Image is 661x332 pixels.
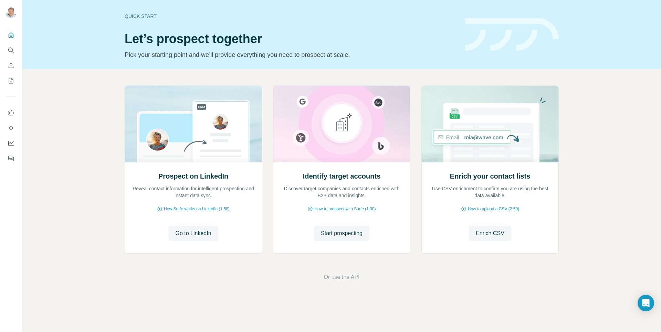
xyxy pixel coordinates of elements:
button: Feedback [6,152,17,164]
button: Quick start [6,29,17,41]
img: Prospect on LinkedIn [125,86,262,162]
img: Enrich your contact lists [421,86,559,162]
span: Enrich CSV [476,229,504,238]
img: banner [465,18,559,51]
button: Or use the API [324,273,359,281]
button: Use Surfe API [6,122,17,134]
button: Dashboard [6,137,17,149]
button: My lists [6,74,17,87]
button: Start prospecting [314,226,369,241]
h2: Identify target accounts [303,171,381,181]
span: Go to LinkedIn [175,229,211,238]
div: Quick start [125,13,457,20]
button: Go to LinkedIn [168,226,218,241]
p: Use CSV enrichment to confirm you are using the best data available. [429,185,552,199]
button: Enrich CSV [469,226,511,241]
span: How Surfe works on LinkedIn (1:58) [164,206,230,212]
button: Search [6,44,17,57]
span: How to prospect with Surfe (1:30) [314,206,376,212]
span: Start prospecting [321,229,363,238]
p: Discover target companies and contacts enriched with B2B data and insights. [280,185,403,199]
h2: Prospect on LinkedIn [158,171,228,181]
button: Enrich CSV [6,59,17,72]
h2: Enrich your contact lists [450,171,530,181]
img: Identify target accounts [273,86,410,162]
img: Avatar [6,7,17,18]
p: Pick your starting point and we’ll provide everything you need to prospect at scale. [125,50,457,60]
h1: Let’s prospect together [125,32,457,46]
div: Open Intercom Messenger [638,295,654,311]
p: Reveal contact information for intelligent prospecting and instant data sync. [132,185,255,199]
button: Use Surfe on LinkedIn [6,107,17,119]
span: How to upload a CSV (2:59) [468,206,519,212]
